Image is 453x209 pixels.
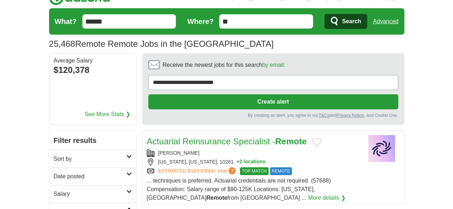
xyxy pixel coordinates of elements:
[318,113,329,118] a: T&Cs
[342,14,361,29] span: Search
[262,62,284,68] a: by email
[275,136,307,146] strong: Remote
[236,158,265,166] button: +2 locations
[312,138,322,146] button: Add to favorite jobs
[49,39,274,49] h1: Remote Remote Jobs in the [GEOGRAPHIC_DATA]
[148,94,398,109] button: Create alert
[187,16,213,27] label: Where?
[54,64,132,76] div: $120,378
[54,155,126,163] h2: Sort by
[308,194,346,202] a: More details ❯
[49,131,136,150] h2: Filter results
[324,14,367,29] button: Search
[188,168,208,174] span: $119,690
[49,38,75,50] span: 25,468
[49,150,136,168] a: Sort by
[206,195,227,201] strong: Remote
[364,135,400,162] img: Company logo
[163,61,285,69] span: Receive the newest jobs for this search :
[270,167,292,175] span: REMOTE
[54,172,126,181] h2: Date posted
[55,16,77,27] label: What?
[54,58,132,64] div: Average Salary
[147,178,331,201] span: ... techniques is preferred. Actuarial credentials are not required. (57688) Compensation: Salary...
[85,110,130,119] a: See More Stats ❯
[373,14,398,29] a: Advanced
[158,167,237,175] a: ESTIMATED:$119,690per year?
[147,136,307,146] a: Actuarial Reinsurance Specialist -Remote
[336,113,364,118] a: Privacy Notice
[228,167,236,174] span: ?
[147,149,358,157] div: [PERSON_NAME]
[240,167,268,175] span: TOP MATCH
[236,158,239,166] span: +
[54,190,126,198] h2: Salary
[147,158,358,166] div: [US_STATE], [US_STATE], 10261
[49,168,136,185] a: Date posted
[148,112,398,119] div: By creating an alert, you agree to our and , and Cookie Use.
[49,185,136,203] a: Salary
